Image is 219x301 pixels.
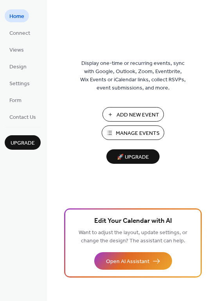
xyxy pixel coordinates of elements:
[80,59,186,92] span: Display one-time or recurring events, sync with Google, Outlook, Zoom, Eventbrite, Wix Events or ...
[117,111,159,119] span: Add New Event
[5,135,41,150] button: Upgrade
[5,93,26,106] a: Form
[5,77,34,90] a: Settings
[9,29,30,38] span: Connect
[9,63,27,71] span: Design
[9,46,24,54] span: Views
[94,216,172,227] span: Edit Your Calendar with AI
[9,113,36,122] span: Contact Us
[5,43,29,56] a: Views
[5,110,41,123] a: Contact Us
[5,9,29,22] a: Home
[9,13,24,21] span: Home
[5,60,31,73] a: Design
[111,152,155,163] span: 🚀 Upgrade
[11,139,35,147] span: Upgrade
[106,149,160,164] button: 🚀 Upgrade
[106,258,149,266] span: Open AI Assistant
[5,26,35,39] a: Connect
[9,80,30,88] span: Settings
[102,107,164,122] button: Add New Event
[116,129,160,138] span: Manage Events
[102,125,164,140] button: Manage Events
[9,97,22,105] span: Form
[79,228,187,246] span: Want to adjust the layout, update settings, or change the design? The assistant can help.
[94,252,172,270] button: Open AI Assistant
